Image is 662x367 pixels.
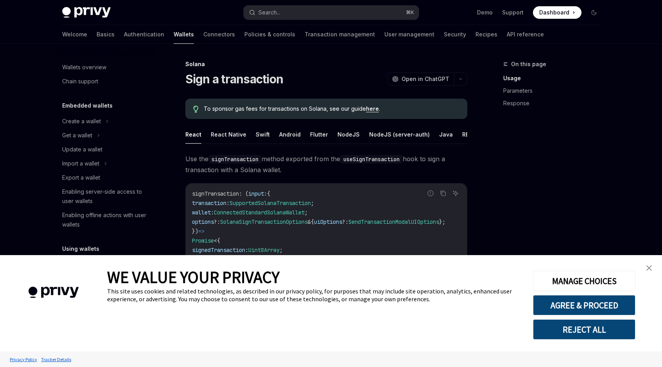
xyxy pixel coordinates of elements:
span: Open in ChatGPT [402,75,449,83]
div: Search... [258,8,280,17]
svg: Tip [193,106,199,113]
button: Toggle dark mode [588,6,600,19]
a: Policies & controls [244,25,295,44]
a: API reference [507,25,544,44]
span: SupportedSolanaTransaction [230,200,311,207]
span: options [192,218,214,225]
a: Transaction management [305,25,375,44]
a: close banner [641,260,657,276]
div: Enabling server-side access to user wallets [62,187,151,206]
button: REJECT ALL [533,319,635,340]
div: Create a wallet [62,117,101,126]
button: Ask AI [450,188,461,198]
span: ; [311,200,314,207]
a: Privacy Policy [8,353,39,366]
span: On this page [511,59,546,69]
button: Swift [256,125,270,144]
span: To sponsor gas fees for transactions on Solana, see our guide . [204,105,459,113]
a: Enabling offline actions with user wallets [56,208,156,232]
button: REST API [462,125,487,144]
a: User management [384,25,434,44]
img: dark logo [62,7,111,18]
a: Wallets overview [56,60,156,74]
a: Demo [477,9,493,16]
a: Recipes [475,25,497,44]
a: Welcome [62,25,87,44]
div: Import a wallet [62,159,99,168]
img: close banner [646,265,652,271]
a: here [366,105,379,112]
code: signTransaction [208,155,262,164]
button: Android [279,125,301,144]
button: Open in ChatGPT [387,72,454,86]
button: React Native [211,125,246,144]
span: WE VALUE YOUR PRIVACY [107,267,280,287]
span: : [264,190,267,197]
span: : [211,209,214,216]
button: React [185,125,201,144]
span: SolanaSignTransactionOptions [220,218,308,225]
a: Chain support [56,74,156,88]
span: ; [280,246,283,254]
div: Get a wallet [62,131,92,140]
span: }) [192,228,198,235]
span: signTransaction [192,190,239,197]
button: MANAGE CHOICES [533,271,635,291]
span: Promise [192,237,214,244]
div: Chain support [62,77,98,86]
span: ?: [214,218,220,225]
a: Authentication [124,25,164,44]
h1: Sign a transaction [185,72,283,86]
button: Search...⌘K [244,5,419,20]
button: NodeJS [337,125,360,144]
span: wallet [192,209,211,216]
button: Report incorrect code [425,188,436,198]
a: Parameters [503,85,606,97]
span: SendTransactionModalUIOptions [348,218,439,225]
span: transaction [192,200,226,207]
a: Connectors [203,25,235,44]
span: <{ [214,237,220,244]
span: ⌘ K [406,9,414,16]
h5: Using wallets [62,244,99,254]
div: Export a wallet [62,173,100,182]
span: { [267,190,270,197]
span: Use the method exported from the hook to sign a transaction with a Solana wallet. [185,153,467,175]
span: uiOptions [314,218,342,225]
span: ConnectedStandardSolanaWallet [214,209,305,216]
span: => [198,228,205,235]
a: Tracker Details [39,353,73,366]
div: This site uses cookies and related technologies, as described in our privacy policy, for purposes... [107,287,521,303]
a: Dashboard [533,6,581,19]
span: { [311,218,314,225]
span: Dashboard [539,9,569,16]
a: Usage [503,72,606,85]
span: : [245,246,248,254]
a: Enabling server-side access to user wallets [56,185,156,208]
a: Security [444,25,466,44]
span: ?: [342,218,348,225]
h5: Embedded wallets [62,101,113,110]
a: Wallets [174,25,194,44]
span: : [226,200,230,207]
div: Solana [185,60,467,68]
a: Response [503,97,606,110]
span: : ( [239,190,248,197]
span: input [248,190,264,197]
span: signedTransaction [192,246,245,254]
a: Export a wallet [56,171,156,185]
button: NodeJS (server-auth) [369,125,430,144]
button: Copy the contents from the code block [438,188,448,198]
span: & [308,218,311,225]
button: Java [439,125,453,144]
a: Update a wallet [56,142,156,157]
code: useSignTransaction [340,155,403,164]
a: Basics [97,25,115,44]
span: }; [439,218,445,225]
img: company logo [12,275,95,309]
div: Wallets overview [62,63,106,72]
span: Uint8Array [248,246,280,254]
div: Update a wallet [62,145,102,154]
a: Support [502,9,524,16]
button: Flutter [310,125,328,144]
